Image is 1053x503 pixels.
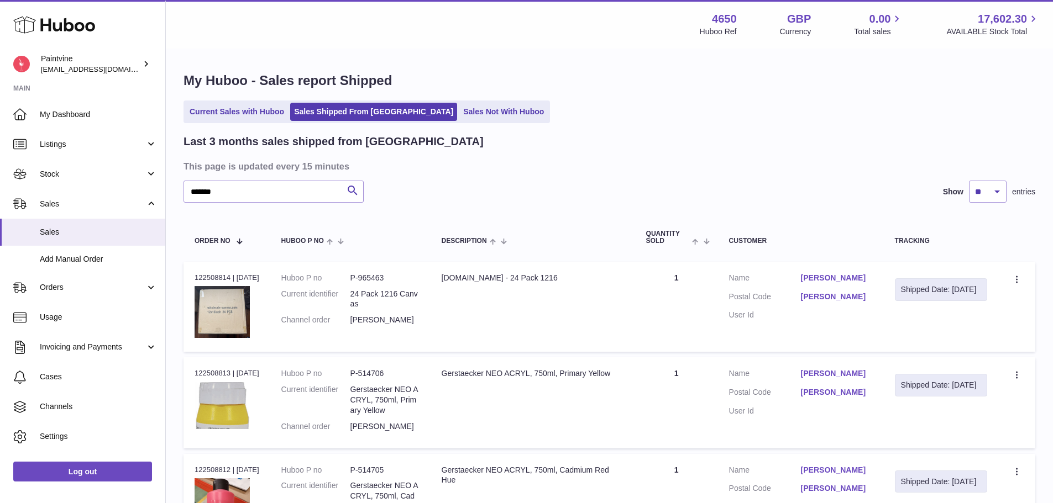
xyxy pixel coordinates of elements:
img: 1664823044.png [195,382,250,429]
a: [PERSON_NAME] [801,273,873,283]
a: Log out [13,462,152,481]
strong: GBP [787,12,811,27]
dt: Huboo P no [281,368,350,379]
a: Sales Shipped From [GEOGRAPHIC_DATA] [290,103,457,121]
div: Shipped Date: [DATE] [901,380,982,390]
h1: My Huboo - Sales report Shipped [184,72,1035,89]
span: Description [442,237,487,245]
dd: 24 Pack 1216 Canvas [350,289,420,310]
div: Gerstaecker NEO ACRYL, 750ml, Primary Yellow [442,368,624,379]
strong: 4650 [712,12,737,27]
span: AVAILABLE Stock Total [946,27,1040,37]
span: [EMAIL_ADDRESS][DOMAIN_NAME] [41,65,163,73]
span: entries [1012,187,1035,197]
dd: P-965463 [350,273,420,283]
a: [PERSON_NAME] [801,387,873,398]
span: Sales [40,227,157,237]
label: Show [943,187,963,197]
dt: Huboo P no [281,465,350,475]
dd: P-514706 [350,368,420,379]
a: 17,602.30 AVAILABLE Stock Total [946,12,1040,37]
span: Cases [40,372,157,382]
dd: Gerstaecker NEO ACRYL, 750ml, Primary Yellow [350,384,420,416]
dt: Name [729,465,801,478]
div: Currency [780,27,811,37]
dt: Name [729,368,801,382]
span: Settings [40,431,157,442]
dd: [PERSON_NAME] [350,421,420,432]
img: 46501747297401.png [195,286,250,338]
span: 0.00 [869,12,891,27]
a: [PERSON_NAME] [801,292,873,302]
div: 122508814 | [DATE] [195,273,259,283]
span: My Dashboard [40,109,157,120]
div: [DOMAIN_NAME] - 24 Pack 1216 [442,273,624,283]
span: Huboo P no [281,237,324,245]
div: Customer [729,237,873,245]
h2: Last 3 months sales shipped from [GEOGRAPHIC_DATA] [184,134,484,149]
a: [PERSON_NAME] [801,483,873,494]
span: Invoicing and Payments [40,342,145,352]
div: Gerstaecker NEO ACRYL, 750ml, Cadmium Red Hue [442,465,624,486]
div: Tracking [895,237,988,245]
dd: P-514705 [350,465,420,475]
a: [PERSON_NAME] [801,368,873,379]
span: Channels [40,401,157,412]
span: Stock [40,169,145,179]
dt: Postal Code [729,292,801,305]
div: Huboo Ref [700,27,737,37]
span: Add Manual Order [40,254,157,264]
div: Shipped Date: [DATE] [901,476,982,487]
dt: Channel order [281,315,350,325]
dt: User Id [729,406,801,416]
h3: This page is updated every 15 minutes [184,160,1033,172]
span: Sales [40,199,145,209]
span: Listings [40,139,145,150]
td: 1 [635,357,718,448]
dt: Channel order [281,421,350,432]
dt: Name [729,273,801,286]
span: Orders [40,282,145,293]
span: Order No [195,237,230,245]
dd: [PERSON_NAME] [350,315,420,325]
img: euan@paintvine.co.uk [13,56,30,72]
td: 1 [635,262,718,352]
div: 122508812 | [DATE] [195,465,259,475]
a: 0.00 Total sales [854,12,903,37]
div: Paintvine [41,54,140,75]
dt: Postal Code [729,387,801,400]
a: [PERSON_NAME] [801,465,873,475]
span: Usage [40,312,157,322]
dt: Current identifier [281,289,350,310]
dt: Postal Code [729,483,801,496]
div: 122508813 | [DATE] [195,368,259,378]
span: Total sales [854,27,903,37]
span: 17,602.30 [978,12,1027,27]
dt: Huboo P no [281,273,350,283]
dt: Current identifier [281,384,350,416]
a: Current Sales with Huboo [186,103,288,121]
span: Quantity Sold [646,230,690,245]
div: Shipped Date: [DATE] [901,284,982,295]
a: Sales Not With Huboo [459,103,548,121]
dt: User Id [729,310,801,320]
